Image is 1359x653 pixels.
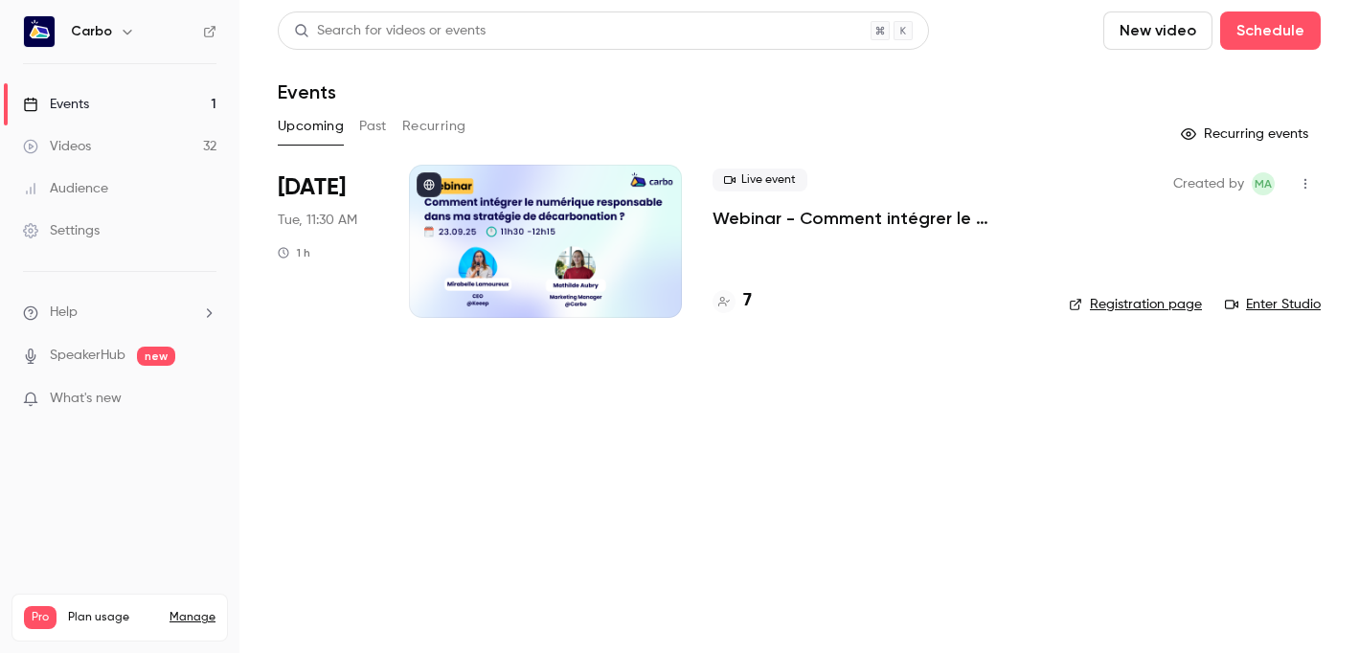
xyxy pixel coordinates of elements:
[713,207,1038,230] a: Webinar - Comment intégrer le numérique responsable dans ma stratégie de décarbonation ?
[23,179,108,198] div: Audience
[24,606,57,629] span: Pro
[278,211,357,230] span: Tue, 11:30 AM
[278,165,378,318] div: Sep 23 Tue, 11:30 AM (Europe/Paris)
[713,288,752,314] a: 7
[50,389,122,409] span: What's new
[137,347,175,366] span: new
[23,137,91,156] div: Videos
[1252,172,1275,195] span: Mathilde Aubry
[278,172,346,203] span: [DATE]
[278,245,310,260] div: 1 h
[359,111,387,142] button: Past
[50,346,125,366] a: SpeakerHub
[68,610,158,625] span: Plan usage
[1172,119,1321,149] button: Recurring events
[193,391,216,408] iframe: Noticeable Trigger
[1255,172,1272,195] span: MA
[1069,295,1202,314] a: Registration page
[23,303,216,323] li: help-dropdown-opener
[71,22,112,41] h6: Carbo
[713,169,807,191] span: Live event
[743,288,752,314] h4: 7
[24,16,55,47] img: Carbo
[278,80,336,103] h1: Events
[50,303,78,323] span: Help
[170,610,215,625] a: Manage
[1173,172,1244,195] span: Created by
[1220,11,1321,50] button: Schedule
[23,95,89,114] div: Events
[294,21,486,41] div: Search for videos or events
[278,111,344,142] button: Upcoming
[23,221,100,240] div: Settings
[1103,11,1212,50] button: New video
[1225,295,1321,314] a: Enter Studio
[402,111,466,142] button: Recurring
